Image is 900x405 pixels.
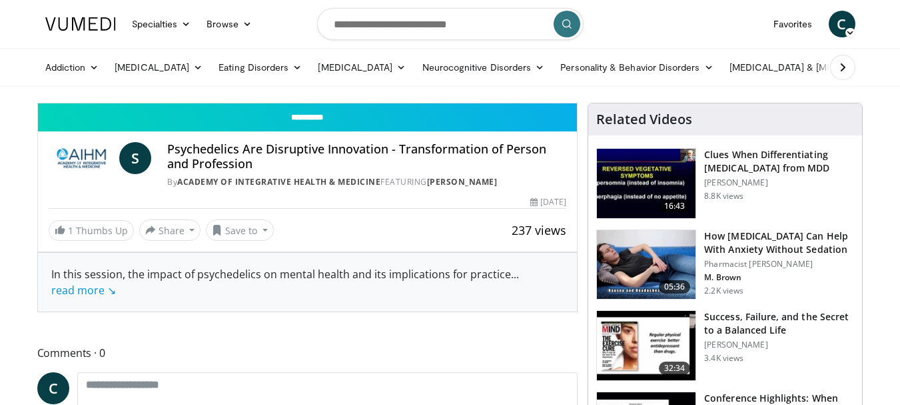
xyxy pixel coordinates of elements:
a: Neurocognitive Disorders [414,54,553,81]
a: Addiction [37,54,107,81]
a: 32:34 Success, Failure, and the Secret to a Balanced Life [PERSON_NAME] 3.4K views [596,310,854,381]
a: Academy of Integrative Health & Medicine [177,176,380,187]
span: 237 views [512,222,566,238]
div: [DATE] [530,196,566,208]
a: read more ↘ [51,283,116,298]
a: [MEDICAL_DATA] [107,54,211,81]
span: 05:36 [659,280,691,294]
p: M. Brown [704,272,854,283]
img: a6520382-d332-4ed3-9891-ee688fa49237.150x105_q85_crop-smart_upscale.jpg [597,149,695,218]
a: Personality & Behavior Disorders [552,54,721,81]
h3: Success, Failure, and the Secret to a Balanced Life [704,310,854,337]
a: C [37,372,69,404]
p: 8.8K views [704,191,743,201]
a: Favorites [765,11,821,37]
button: Save to [206,220,274,241]
p: [PERSON_NAME] [704,177,854,188]
img: VuMedi Logo [45,17,116,31]
a: [MEDICAL_DATA] [310,54,414,81]
span: 1 [68,224,73,237]
a: Specialties [124,11,199,37]
span: 16:43 [659,199,691,213]
a: 1 Thumbs Up [49,220,134,241]
div: By FEATURING [167,176,566,188]
h4: Psychedelics Are Disruptive Innovation - Transformation of Person and Profession [167,142,566,171]
p: [PERSON_NAME] [704,340,854,350]
h3: Clues When Differentiating [MEDICAL_DATA] from MDD [704,148,854,175]
a: S [119,142,151,174]
a: [PERSON_NAME] [427,176,498,187]
img: 7bfe4765-2bdb-4a7e-8d24-83e30517bd33.150x105_q85_crop-smart_upscale.jpg [597,230,695,300]
input: Search topics, interventions [317,8,584,40]
span: ... [51,267,519,298]
p: 2.2K views [704,286,743,296]
h3: How [MEDICAL_DATA] Can Help With Anxiety Without Sedation [704,230,854,256]
span: 32:34 [659,362,691,375]
p: Pharmacist [PERSON_NAME] [704,259,854,270]
a: C [829,11,855,37]
h4: Related Videos [596,111,692,127]
span: Comments 0 [37,344,578,362]
a: 16:43 Clues When Differentiating [MEDICAL_DATA] from MDD [PERSON_NAME] 8.8K views [596,148,854,219]
button: Share [139,220,201,241]
div: In this session, the impact of psychedelics on mental health and its implications for practice [51,266,564,298]
img: Academy of Integrative Health & Medicine [49,142,115,174]
a: 05:36 How [MEDICAL_DATA] Can Help With Anxiety Without Sedation Pharmacist [PERSON_NAME] M. Brown... [596,230,854,300]
a: Eating Disorders [211,54,310,81]
img: 7307c1c9-cd96-462b-8187-bd7a74dc6cb1.150x105_q85_crop-smart_upscale.jpg [597,311,695,380]
p: 3.4K views [704,353,743,364]
a: Browse [199,11,260,37]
